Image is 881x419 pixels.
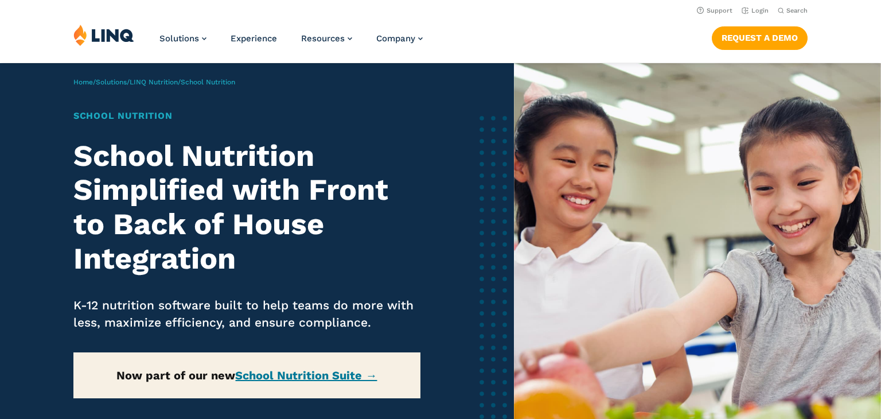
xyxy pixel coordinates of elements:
[376,33,423,44] a: Company
[235,368,377,382] a: School Nutrition Suite →
[231,33,277,44] a: Experience
[73,297,420,331] p: K-12 nutrition software built to help teams do more with less, maximize efficiency, and ensure co...
[73,24,134,46] img: LINQ | K‑12 Software
[159,24,423,62] nav: Primary Navigation
[116,368,377,382] strong: Now part of our new
[73,139,420,276] h2: School Nutrition Simplified with Front to Back of House Integration
[742,7,769,14] a: Login
[376,33,415,44] span: Company
[786,7,808,14] span: Search
[73,78,235,86] span: / / /
[181,78,235,86] span: School Nutrition
[301,33,352,44] a: Resources
[96,78,127,86] a: Solutions
[301,33,345,44] span: Resources
[712,26,808,49] a: Request a Demo
[159,33,206,44] a: Solutions
[130,78,178,86] a: LINQ Nutrition
[697,7,732,14] a: Support
[159,33,199,44] span: Solutions
[778,6,808,15] button: Open Search Bar
[73,109,420,123] h1: School Nutrition
[712,24,808,49] nav: Button Navigation
[73,78,93,86] a: Home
